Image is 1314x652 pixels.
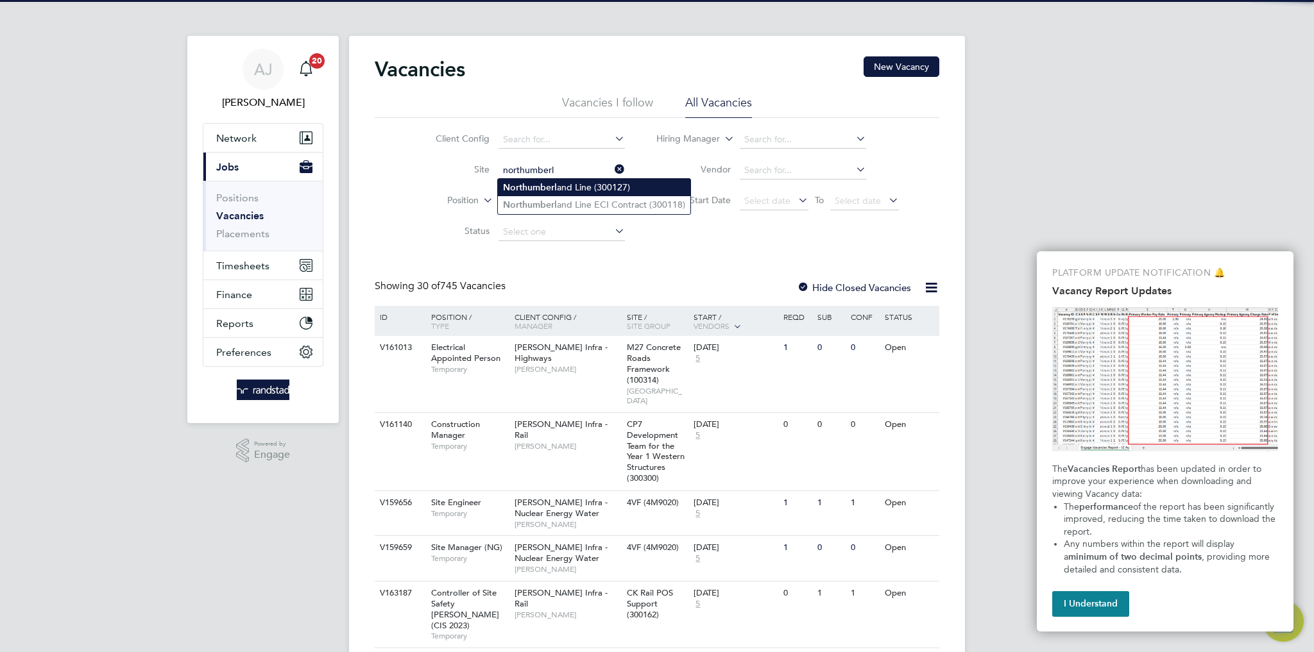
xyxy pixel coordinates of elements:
span: The [1064,501,1079,512]
div: 1 [814,491,848,515]
span: AJ [254,61,273,78]
div: 1 [814,581,848,605]
span: 5 [694,353,702,364]
button: New Vacancy [864,56,939,77]
div: Reqd [780,306,814,328]
span: [GEOGRAPHIC_DATA] [627,386,688,406]
span: Any numbers within the report will display a [1064,539,1237,562]
span: of the report has been significantly improved, reducing the time taken to download the report. [1064,501,1278,537]
span: Amelia Jones [203,95,323,110]
span: Site Manager (NG) [431,542,502,553]
span: Vendors [694,321,730,331]
img: Highlight Columns with Numbers in the Vacancies Report [1052,307,1278,451]
label: Hide Closed Vacancies [797,281,911,294]
span: [PERSON_NAME] Infra - Highways [515,342,608,364]
div: Client Config / [511,306,624,337]
label: Start Date [657,194,731,206]
span: The [1052,464,1068,474]
label: Vendor [657,163,731,175]
div: [DATE] [694,588,777,599]
span: [PERSON_NAME] Infra - Rail [515,419,608,440]
div: V159659 [377,536,422,560]
span: M27 Concrete Roads Framework (100314) [627,342,681,385]
div: [DATE] [694,497,777,508]
span: Temporary [431,364,508,374]
div: 0 [814,336,848,360]
div: Sub [814,306,848,328]
span: [PERSON_NAME] [515,441,620,451]
div: Conf [848,306,881,328]
span: 5 [694,508,702,519]
div: 1 [848,491,881,515]
div: Open [882,536,937,560]
span: Site Group [627,321,670,331]
span: To [811,192,828,208]
span: Engage [254,449,290,460]
div: Vacancy Report Updates [1037,251,1293,631]
label: Site [416,163,490,175]
span: [PERSON_NAME] [515,519,620,530]
div: [DATE] [694,419,777,430]
span: [PERSON_NAME] Infra - Nuclear Energy Water [515,542,608,564]
span: Powered by [254,439,290,449]
span: Manager [515,321,552,331]
span: Temporary [431,508,508,519]
div: Open [882,413,937,437]
div: 0 [780,413,814,437]
span: 5 [694,599,702,610]
span: [PERSON_NAME] [515,364,620,374]
div: Status [882,306,937,328]
span: 5 [694,430,702,441]
input: Search for... [499,131,625,149]
span: Temporary [431,631,508,641]
div: 1 [780,491,814,515]
strong: minimum of two decimal points [1068,551,1202,562]
span: CK Rail POS Support (300162) [627,587,673,620]
label: Client Config [416,133,490,144]
span: , providing more detailed and consistent data. [1064,551,1272,575]
a: Go to home page [203,380,323,400]
span: Jobs [216,161,239,173]
div: 1 [780,336,814,360]
li: and Line ECI Contract (300118) [498,196,690,213]
span: 745 Vacancies [417,280,506,292]
div: Position / [422,306,511,337]
div: Open [882,336,937,360]
li: All Vacancies [685,95,752,118]
span: 5 [694,553,702,564]
div: 0 [780,581,814,605]
a: Vacancies [216,210,264,222]
label: Position [405,194,479,207]
button: I Understand [1052,591,1129,617]
span: Controller of Site Safety [PERSON_NAME] (CIS 2023) [431,587,499,631]
h2: Vacancies [375,56,465,82]
span: Type [431,321,449,331]
div: [DATE] [694,342,777,353]
span: [PERSON_NAME] [515,564,620,574]
input: Search for... [740,162,866,180]
div: Showing [375,280,508,293]
span: 30 of [417,280,440,292]
div: 1 [780,536,814,560]
span: Temporary [431,441,508,451]
span: 4VF (4M9020) [627,542,679,553]
input: Search for... [740,131,866,149]
input: Search for... [499,162,625,180]
span: Select date [744,195,790,206]
span: Site Engineer [431,497,481,508]
input: Select one [499,223,625,241]
a: Go to account details [203,49,323,110]
span: Reports [216,317,253,330]
strong: Vacancies Report [1068,464,1141,474]
span: 20 [309,53,325,69]
span: Temporary [431,553,508,564]
span: has been updated in order to improve your experience when downloading and viewing Vacancy data: [1052,464,1264,499]
div: 0 [814,413,848,437]
span: [PERSON_NAME] Infra - Rail [515,587,608,609]
p: PLATFORM UPDATE NOTIFICATION 🔔 [1052,267,1278,280]
div: 0 [848,536,881,560]
span: 4VF (4M9020) [627,497,679,508]
div: ID [377,306,422,328]
span: Timesheets [216,260,269,272]
span: [PERSON_NAME] Infra - Nuclear Energy Water [515,497,608,519]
